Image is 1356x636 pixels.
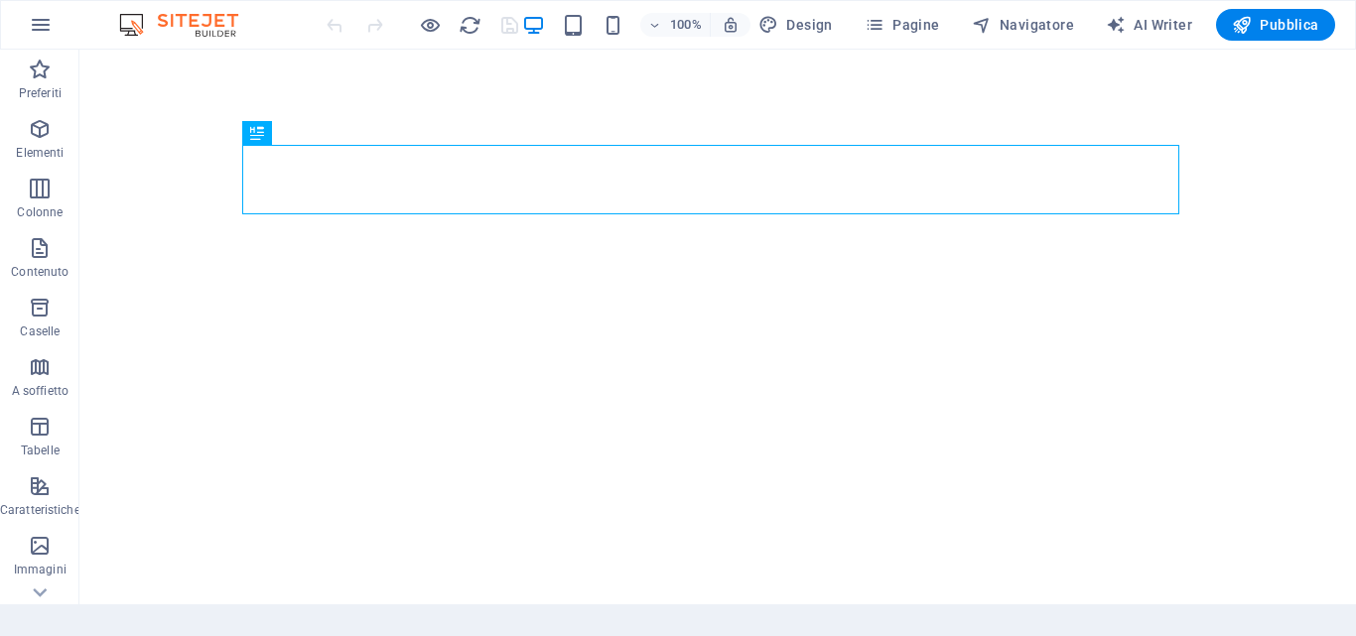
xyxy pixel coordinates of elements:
button: Design [750,9,841,41]
span: Pubblica [1232,15,1319,35]
p: Colonne [17,204,63,220]
span: Design [758,15,833,35]
p: Immagini [14,562,67,577]
button: Pubblica [1216,9,1335,41]
img: Editor Logo [114,13,263,37]
p: A soffietto [12,383,68,399]
button: 100% [640,13,711,37]
i: Quando ridimensioni, regola automaticamente il livello di zoom in modo che corrisponda al disposi... [722,16,740,34]
h6: 100% [670,13,702,37]
button: Pagine [857,9,948,41]
button: AI Writer [1098,9,1200,41]
i: Ricarica la pagina [459,14,481,37]
span: Pagine [865,15,940,35]
span: AI Writer [1106,15,1192,35]
p: Caselle [20,323,60,339]
button: Navigatore [964,9,1082,41]
p: Contenuto [11,264,68,280]
div: Design (Ctrl+Alt+Y) [750,9,841,41]
button: reload [458,13,481,37]
button: Clicca qui per lasciare la modalità di anteprima e continuare la modifica [418,13,442,37]
span: Navigatore [972,15,1074,35]
p: Tabelle [21,443,60,458]
p: Preferiti [19,85,62,101]
p: Elementi [16,145,64,161]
